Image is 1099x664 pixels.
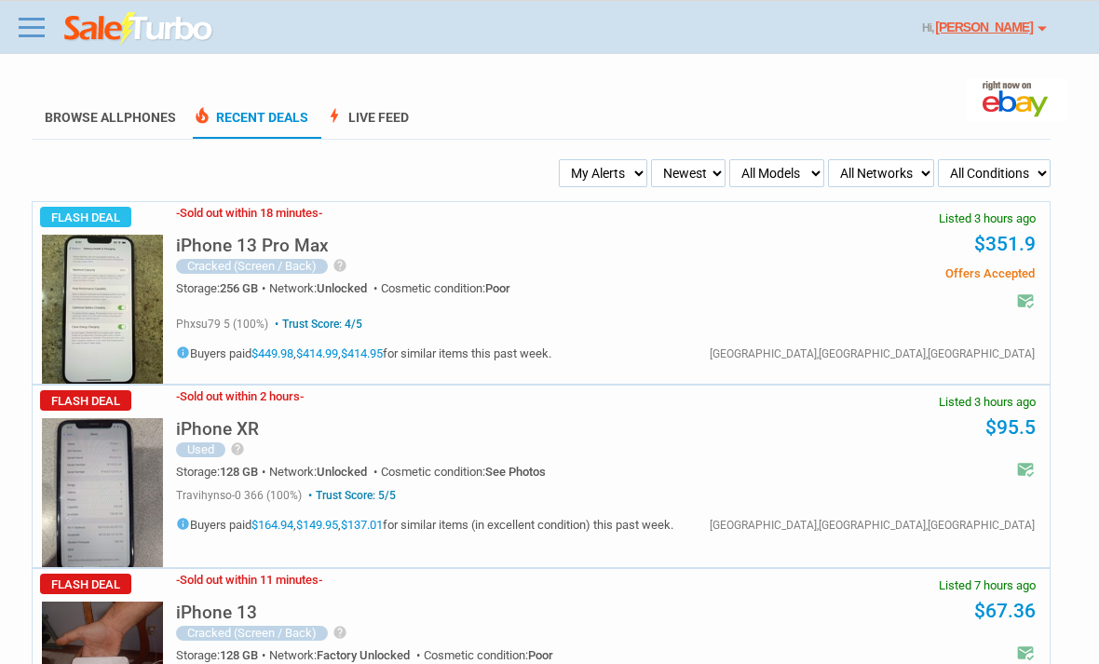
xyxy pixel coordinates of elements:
span: - [300,389,304,403]
i: mark_email_read [1016,460,1035,479]
div: Cosmetic condition: [381,282,510,294]
div: Cosmetic condition: [381,466,546,478]
h3: Sold out within 18 minutes [176,207,322,219]
i: help [230,441,245,456]
a: $414.95 [341,346,383,360]
span: - [319,573,322,587]
a: iPhone XR [176,424,259,438]
a: $414.99 [296,346,338,360]
h5: iPhone 13 [176,603,257,621]
h5: Buyers paid , , for similar items this past week. [176,346,551,359]
a: $137.01 [341,518,383,532]
span: travihynso-0 366 (100%) [176,489,302,502]
span: local_fire_department [193,106,211,125]
span: Poor [485,281,510,295]
a: $67.36 [974,600,1036,622]
div: [GEOGRAPHIC_DATA],[GEOGRAPHIC_DATA],[GEOGRAPHIC_DATA] [710,348,1035,359]
div: Network: [269,649,424,661]
div: Storage: [176,649,269,661]
a: $164.94 [251,518,293,532]
a: $449.98 [251,346,293,360]
span: phxsu79 5 (100%) [176,318,268,331]
a: iPhone 13 Pro Max [176,240,329,254]
div: [GEOGRAPHIC_DATA],[GEOGRAPHIC_DATA],[GEOGRAPHIC_DATA] [710,520,1035,531]
div: Network: [269,466,381,478]
span: See Photos [485,465,546,479]
i: info [176,346,190,359]
u: [PERSON_NAME] [935,20,1032,34]
span: Unlocked [317,281,367,295]
span: - [176,206,180,220]
h5: iPhone 13 Pro Max [176,237,329,254]
span: Listed 3 hours ago [939,396,1036,408]
i: info [176,517,190,531]
a: local_fire_departmentRecent Deals [193,110,308,139]
a: iPhone 13 [176,607,257,621]
span: Listed 7 hours ago [939,579,1036,591]
div: Hi, [922,11,1061,53]
span: Trust Score: 4/5 [271,318,362,331]
h3: Sold out within 2 hours [176,390,304,402]
span: 128 GB [220,648,258,662]
img: s-l225.jpg [42,235,163,384]
div: Cracked (Screen / Back) [176,626,328,641]
i: help [332,258,347,273]
span: - [176,389,180,403]
a: $149.95 [296,518,338,532]
div: Storage: [176,282,269,294]
div: Used [176,442,225,457]
span: Listed 3 hours ago [939,212,1036,224]
h5: Buyers paid , , for similar items (in excellent condition) this past week. [176,517,673,531]
span: Unlocked [317,465,367,479]
i: mark_email_read [1016,291,1035,310]
i: help [332,625,347,640]
span: - [319,206,322,220]
span: 256 GB [220,281,258,295]
span: Phones [124,110,176,125]
span: Offers Accepted [723,267,1035,279]
span: Trust Score: 5/5 [305,489,396,502]
div: Storage: [176,466,269,478]
h3: Sold out within 11 minutes [176,574,322,586]
span: Factory Unlocked [317,648,410,662]
img: s-l225.jpg [42,418,163,567]
span: Flash Deal [40,574,131,594]
a: $351.9 [974,233,1036,255]
h5: iPhone XR [176,420,259,438]
span: Flash Deal [40,207,131,227]
a: $95.5 [985,416,1036,439]
span: Poor [528,648,553,662]
div: Cosmetic condition: [424,649,553,661]
a: boltLive Feed [325,110,409,139]
a: Browse AllPhones [45,110,176,125]
span: - [176,573,180,587]
span: bolt [325,106,344,125]
span: 128 GB [220,465,258,479]
div: Cracked (Screen / Back) [176,259,328,274]
i: mark_email_read [1016,644,1035,662]
span: Flash Deal [40,390,131,411]
img: saleturbo.com - Online Deals and Discount Coupons [64,12,214,46]
div: Network: [269,282,381,294]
